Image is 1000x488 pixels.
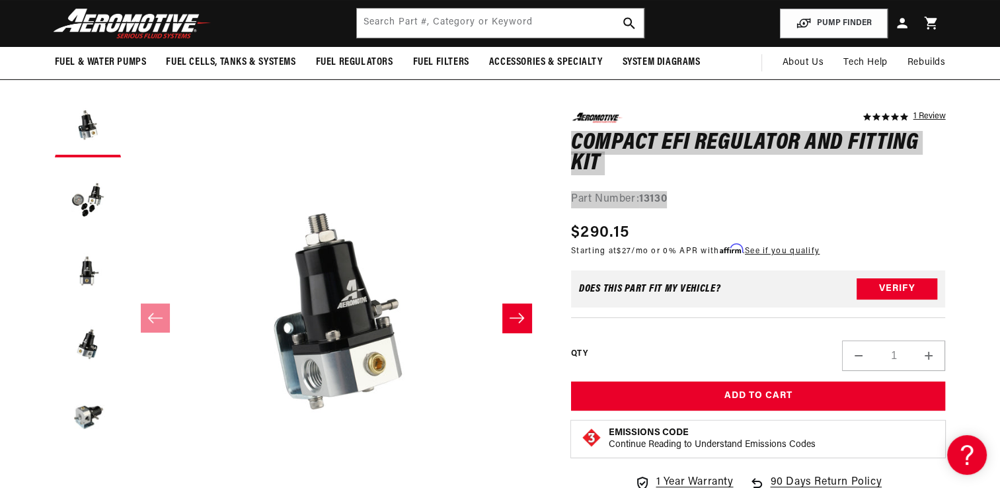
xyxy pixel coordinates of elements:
[357,9,644,38] input: Search by Part Number, Category or Keyword
[571,348,588,359] label: QTY
[609,428,689,438] strong: Emissions Code
[141,304,170,333] button: Slide left
[489,56,603,69] span: Accessories & Specialty
[782,58,824,67] span: About Us
[609,439,816,451] p: Continue Reading to Understand Emissions Codes
[615,9,644,38] button: search button
[55,309,121,376] button: Load image 4 in gallery view
[55,91,121,157] button: Load image 1 in gallery view
[745,247,820,255] a: See if you qualify - Learn more about Affirm Financing (opens in modal)
[571,221,629,245] span: $290.15
[413,56,469,69] span: Fuel Filters
[403,47,479,78] summary: Fuel Filters
[55,56,147,69] span: Fuel & Water Pumps
[156,47,305,78] summary: Fuel Cells, Tanks & Systems
[55,237,121,303] button: Load image 3 in gallery view
[581,427,602,448] img: Emissions code
[55,382,121,448] button: Load image 5 in gallery view
[55,164,121,230] button: Load image 2 in gallery view
[617,247,631,255] span: $27
[898,47,956,79] summary: Rebuilds
[623,56,701,69] span: System Diagrams
[50,8,215,39] img: Aeromotive
[166,56,295,69] span: Fuel Cells, Tanks & Systems
[579,284,721,294] div: Does This part fit My vehicle?
[857,278,937,300] button: Verify
[571,382,946,411] button: Add to Cart
[913,112,945,122] a: 1 reviews
[843,56,887,70] span: Tech Help
[479,47,613,78] summary: Accessories & Specialty
[720,244,743,254] span: Affirm
[316,56,393,69] span: Fuel Regulators
[571,132,946,174] h1: Compact EFI Regulator and Fitting Kit
[571,245,820,257] p: Starting at /mo or 0% APR with .
[613,47,711,78] summary: System Diagrams
[306,47,403,78] summary: Fuel Regulators
[639,193,667,204] strong: 13130
[772,47,833,79] a: About Us
[833,47,897,79] summary: Tech Help
[571,190,946,208] div: Part Number:
[780,9,888,38] button: PUMP FINDER
[502,304,531,333] button: Slide right
[45,47,157,78] summary: Fuel & Water Pumps
[907,56,946,70] span: Rebuilds
[609,427,816,451] button: Emissions CodeContinue Reading to Understand Emissions Codes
